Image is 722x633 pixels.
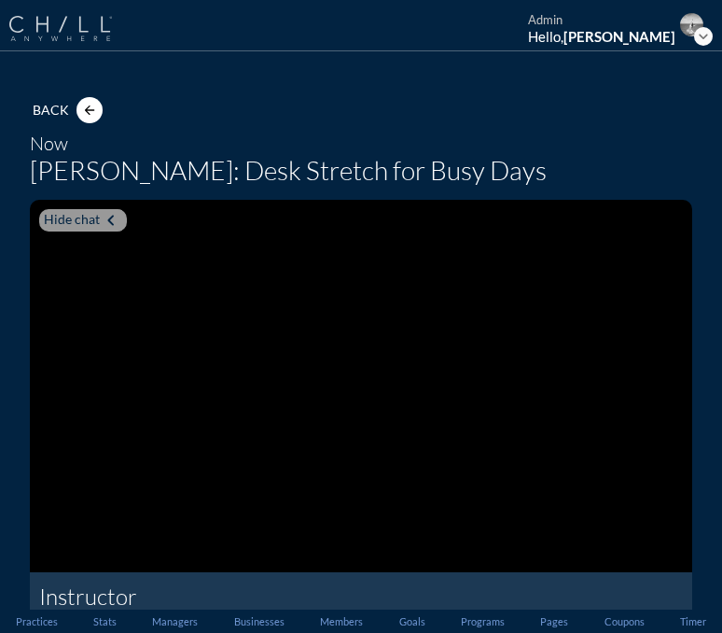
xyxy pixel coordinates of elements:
[30,93,112,127] button: Back
[314,610,368,633] a: Members
[540,615,568,627] div: Pages
[33,103,69,119] span: Back
[9,16,112,41] img: Company Logo
[461,615,505,627] div: Programs
[455,610,510,633] a: Programs
[563,28,675,45] strong: [PERSON_NAME]
[39,584,683,611] h4: Instructor
[234,615,285,627] div: Businesses
[694,27,713,46] i: expand_more
[680,13,703,36] img: Profile icon
[535,610,574,633] a: Pages
[9,7,131,44] a: Company Logo
[599,610,650,633] a: Coupons
[16,615,58,627] div: Practices
[680,615,706,627] div: Timer
[82,103,97,118] i: arrow_back
[30,155,692,187] h1: [PERSON_NAME]: Desk Stretch for Busy Days
[528,13,675,28] div: admin
[229,610,290,633] a: Businesses
[93,615,117,627] div: Stats
[399,615,425,627] div: Goals
[30,133,692,155] div: Now
[100,209,122,232] i: keyboard_arrow_left
[88,610,122,633] a: Stats
[152,615,198,627] div: Managers
[44,212,100,228] span: Hide chat
[604,615,645,627] div: Coupons
[674,610,712,633] a: Timer
[320,615,363,627] div: Members
[10,610,63,633] a: Practices
[528,28,675,45] div: Hello,
[146,610,203,633] a: Managers
[394,610,431,633] a: Goals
